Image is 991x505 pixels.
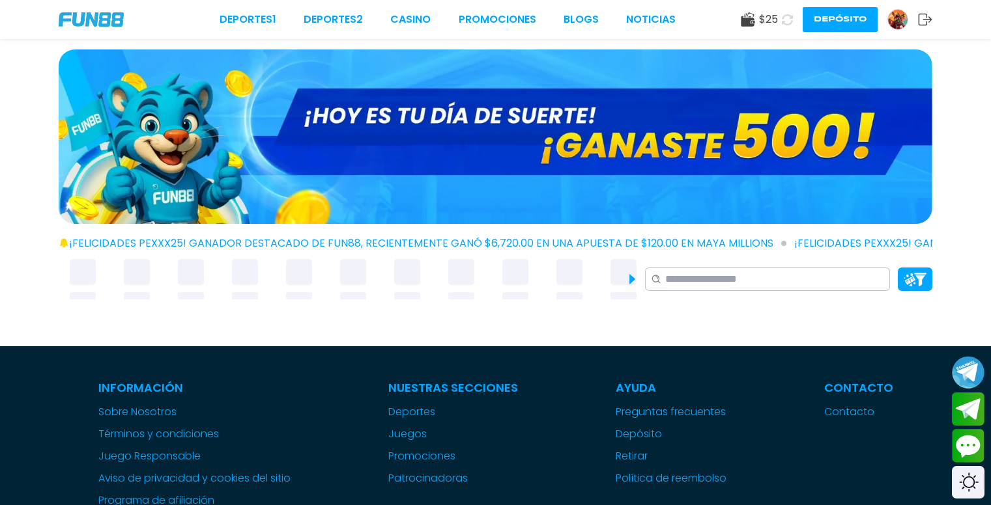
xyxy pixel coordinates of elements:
[904,273,926,286] img: Platform Filter
[59,12,124,27] img: Company Logo
[59,49,932,224] img: GANASTE 500
[824,379,893,396] p: Contacto
[616,471,726,486] a: Política de reembolso
[824,404,893,420] a: Contacto
[564,12,599,27] a: BLOGS
[388,471,518,486] a: Patrocinadoras
[952,392,984,426] button: Join telegram
[388,426,427,442] button: Juegos
[887,9,918,30] a: Avatar
[616,404,726,420] a: Preguntas frecuentes
[98,426,291,442] a: Términos y condiciones
[390,12,431,27] a: CASINO
[626,12,676,27] a: NOTICIAS
[220,12,276,27] a: Deportes1
[98,404,291,420] a: Sobre Nosotros
[459,12,536,27] a: Promociones
[388,448,518,464] a: Promociones
[888,10,908,29] img: Avatar
[98,448,291,464] a: Juego Responsable
[803,7,878,32] button: Depósito
[616,426,726,442] a: Depósito
[952,466,984,498] div: Switch theme
[388,404,518,420] a: Deportes
[69,236,786,251] span: ¡FELICIDADES pexxx25! GANADOR DESTACADO DE FUN88, RECIENTEMENTE GANÓ $6,720.00 EN UNA APUESTA DE ...
[952,355,984,389] button: Join telegram channel
[304,12,363,27] a: Deportes2
[98,379,291,396] p: Información
[388,379,518,396] p: Nuestras Secciones
[759,12,778,27] span: $ 25
[952,429,984,463] button: Contact customer service
[98,471,291,486] a: Aviso de privacidad y cookies del sitio
[616,379,726,396] p: Ayuda
[616,448,726,464] a: Retirar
